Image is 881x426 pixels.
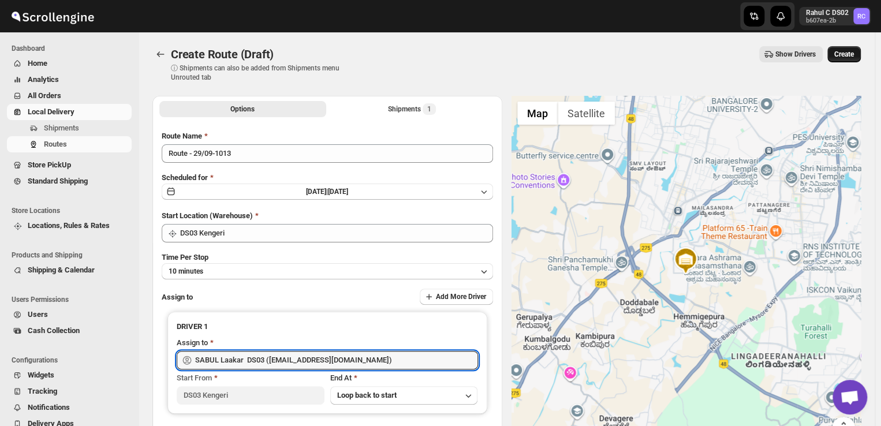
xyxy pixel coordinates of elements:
[7,136,132,152] button: Routes
[28,177,88,185] span: Standard Shipping
[7,55,132,72] button: Home
[28,387,57,395] span: Tracking
[7,367,132,383] button: Widgets
[28,371,54,379] span: Widgets
[195,351,478,369] input: Search assignee
[162,293,193,301] span: Assign to
[12,251,133,260] span: Products and Shipping
[7,120,132,136] button: Shipments
[28,107,74,116] span: Local Delivery
[806,17,849,24] p: b607ea-2b
[7,383,132,399] button: Tracking
[7,72,132,88] button: Analytics
[177,337,208,349] div: Assign to
[171,47,274,61] span: Create Route (Draft)
[7,399,132,416] button: Notifications
[28,266,95,274] span: Shipping & Calendar
[44,140,67,148] span: Routes
[162,211,253,220] span: Start Location (Warehouse)
[152,46,169,62] button: Routes
[169,267,203,276] span: 10 minutes
[759,46,823,62] button: Show Drivers
[162,144,493,163] input: Eg: Bengaluru Route
[834,50,854,59] span: Create
[28,160,71,169] span: Store PickUp
[162,132,202,140] span: Route Name
[12,356,133,365] span: Configurations
[28,59,47,68] span: Home
[171,63,353,82] p: ⓘ Shipments can also be added from Shipments menu Unrouted tab
[12,206,133,215] span: Store Locations
[180,224,493,242] input: Search location
[799,7,871,25] button: User menu
[28,221,110,230] span: Locations, Rules & Rates
[337,391,397,399] span: Loop back to start
[230,104,255,114] span: Options
[28,310,48,319] span: Users
[177,321,478,332] h3: DRIVER 1
[177,373,212,382] span: Start From
[306,188,328,196] span: [DATE] |
[827,46,861,62] button: Create
[162,253,208,261] span: Time Per Stop
[28,403,70,412] span: Notifications
[162,263,493,279] button: 10 minutes
[162,184,493,200] button: [DATE]|[DATE]
[44,124,79,132] span: Shipments
[420,289,493,305] button: Add More Driver
[12,295,133,304] span: Users Permissions
[7,307,132,323] button: Users
[558,102,615,125] button: Show satellite imagery
[517,102,558,125] button: Show street map
[9,2,96,31] img: ScrollEngine
[388,103,436,115] div: Shipments
[853,8,869,24] span: Rahul C DS02
[427,104,431,114] span: 1
[7,218,132,234] button: Locations, Rules & Rates
[330,372,478,384] div: End At
[806,8,849,17] p: Rahul C DS02
[162,173,208,182] span: Scheduled for
[12,44,133,53] span: Dashboard
[28,75,59,84] span: Analytics
[159,101,326,117] button: All Route Options
[7,88,132,104] button: All Orders
[328,188,348,196] span: [DATE]
[833,380,867,414] div: Open chat
[7,262,132,278] button: Shipping & Calendar
[330,386,478,405] button: Loop back to start
[328,101,495,117] button: Selected Shipments
[775,50,816,59] span: Show Drivers
[857,13,865,20] text: RC
[7,323,132,339] button: Cash Collection
[28,91,61,100] span: All Orders
[28,326,80,335] span: Cash Collection
[436,292,486,301] span: Add More Driver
